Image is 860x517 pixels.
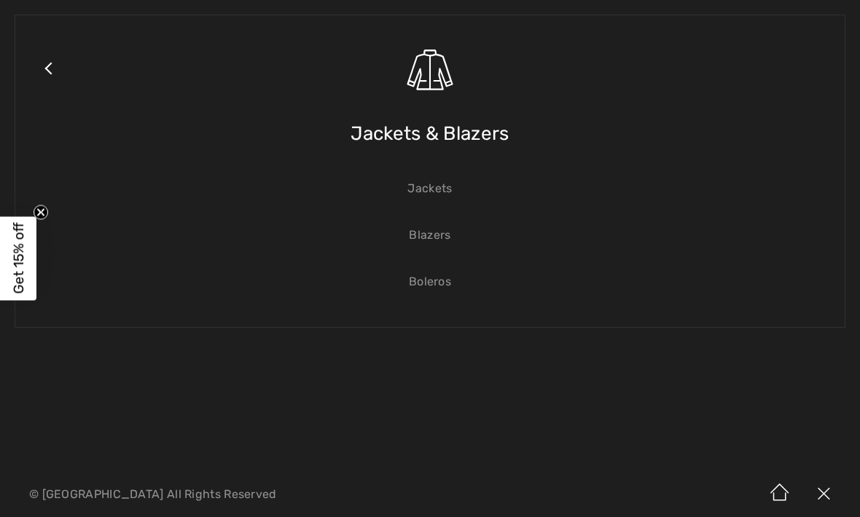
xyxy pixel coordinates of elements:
button: Close teaser [34,205,48,220]
p: © [GEOGRAPHIC_DATA] All Rights Reserved [29,489,505,500]
a: Blazers [30,219,830,251]
a: Jackets [30,173,830,205]
a: Boleros [30,266,830,298]
span: Jackets & Blazers [351,108,509,159]
span: Get 15% off [10,223,27,294]
span: Chat [36,10,66,23]
img: X [802,472,845,517]
img: Home [758,472,802,517]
